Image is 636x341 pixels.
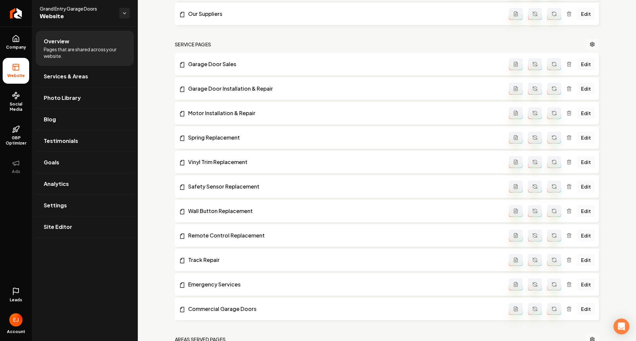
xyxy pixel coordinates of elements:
[7,329,25,334] span: Account
[44,201,67,209] span: Settings
[179,305,509,313] a: Commercial Garage Doors
[509,156,523,168] button: Add admin page prompt
[577,181,595,192] a: Edit
[5,73,27,78] span: Website
[44,158,59,166] span: Goals
[175,41,211,48] h2: Service Pages
[577,278,595,290] a: Edit
[10,297,22,303] span: Leads
[509,254,523,266] button: Add admin page prompt
[509,132,523,144] button: Add admin page prompt
[179,109,509,117] a: Motor Installation & Repair
[36,173,134,194] a: Analytics
[3,154,29,180] button: Ads
[577,132,595,144] a: Edit
[179,256,509,264] a: Track Repair
[9,311,23,326] button: Open user button
[577,58,595,70] a: Edit
[577,303,595,315] a: Edit
[10,8,22,19] img: Rebolt Logo
[36,216,134,237] a: Site Editor
[44,72,88,80] span: Services & Areas
[3,120,29,151] a: GBP Optimizer
[36,109,134,130] a: Blog
[179,207,509,215] a: Wall Button Replacement
[36,195,134,216] a: Settings
[44,115,56,123] span: Blog
[3,45,29,50] span: Company
[3,86,29,117] a: Social Media
[509,58,523,70] button: Add admin page prompt
[44,46,126,59] span: Pages that are shared across your website.
[179,134,509,142] a: Spring Replacement
[179,158,509,166] a: Vinyl Trim Replacement
[3,102,29,112] span: Social Media
[179,60,509,68] a: Garage Door Sales
[3,135,29,146] span: GBP Optimizer
[9,169,23,174] span: Ads
[36,87,134,108] a: Photo Library
[36,130,134,151] a: Testimonials
[577,8,595,20] a: Edit
[40,5,114,12] span: Grand Entry Garage Doors
[577,156,595,168] a: Edit
[509,83,523,95] button: Add admin page prompt
[36,152,134,173] a: Goals
[44,37,69,45] span: Overview
[509,107,523,119] button: Add admin page prompt
[3,29,29,55] a: Company
[179,183,509,191] a: Safety Sensor Replacement
[44,223,72,231] span: Site Editor
[44,137,78,145] span: Testimonials
[179,232,509,239] a: Remote Control Replacement
[40,12,114,21] span: Website
[577,107,595,119] a: Edit
[44,180,69,188] span: Analytics
[179,280,509,288] a: Emergency Services
[509,278,523,290] button: Add admin page prompt
[509,8,523,20] button: Add admin page prompt
[3,282,29,308] a: Leads
[613,319,629,334] div: Open Intercom Messenger
[577,205,595,217] a: Edit
[509,230,523,241] button: Add admin page prompt
[509,181,523,192] button: Add admin page prompt
[179,85,509,93] a: Garage Door Installation & Repair
[179,10,509,18] a: Our Suppliers
[577,254,595,266] a: Edit
[9,313,23,326] img: Eduard Joers
[577,83,595,95] a: Edit
[44,94,81,102] span: Photo Library
[509,303,523,315] button: Add admin page prompt
[577,230,595,241] a: Edit
[36,66,134,87] a: Services & Areas
[509,205,523,217] button: Add admin page prompt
